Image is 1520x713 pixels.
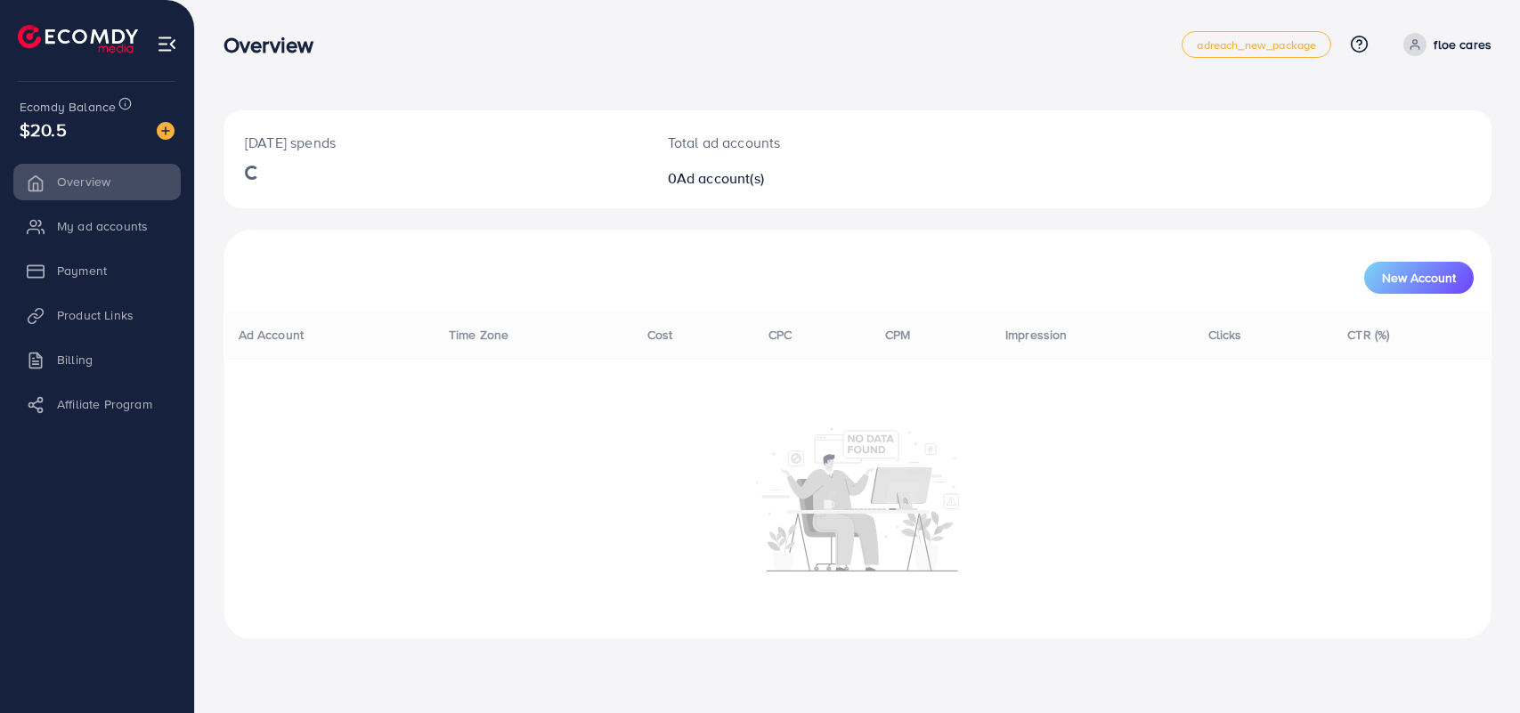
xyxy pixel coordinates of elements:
span: Ad account(s) [677,168,764,188]
p: floe cares [1434,34,1492,55]
p: [DATE] spends [245,132,625,153]
h2: 0 [668,170,942,187]
img: logo [18,25,138,53]
h3: Overview [224,32,328,58]
span: New Account [1382,271,1456,284]
button: New Account [1364,262,1474,294]
p: Total ad accounts [668,132,942,153]
span: Ecomdy Balance [20,98,116,116]
span: $20.5 [20,117,67,142]
a: floe cares [1396,33,1492,56]
img: image [157,122,175,140]
a: adreach_new_package [1182,31,1331,58]
span: adreach_new_package [1197,39,1316,51]
img: menu [157,34,177,54]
